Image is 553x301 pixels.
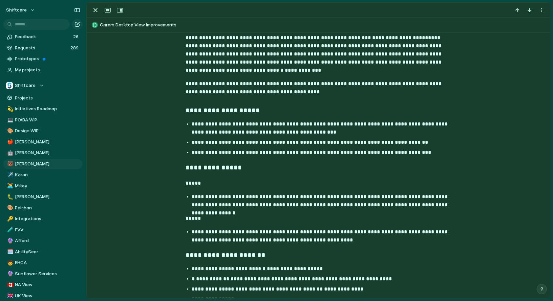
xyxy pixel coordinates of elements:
[15,128,80,134] span: Design WIP
[6,128,13,134] button: 🎨
[15,259,80,266] span: EHCA
[6,149,13,156] button: 🤖
[3,159,83,169] a: 🐻[PERSON_NAME]
[3,181,83,191] a: 👨‍💻Mikey
[6,237,13,244] button: 🔮
[90,20,547,30] button: Carers Desktop View Improvements
[3,54,83,64] a: Prototypes
[15,139,80,145] span: [PERSON_NAME]
[3,93,83,103] a: Projects
[15,215,80,222] span: Integrations
[3,80,83,91] button: Shiftcare
[7,270,12,278] div: 🔮
[3,236,83,246] a: 🔮Afford
[7,193,12,201] div: 🐛
[6,171,13,178] button: ✈️
[7,171,12,179] div: ✈️
[6,227,13,233] button: 🧪
[3,115,83,125] a: 💻PO/BA WIP
[73,33,80,40] span: 26
[6,293,13,299] button: 🇬🇧
[15,293,80,299] span: UK View
[6,205,13,211] button: 🎨
[7,237,12,245] div: 🔮
[7,116,12,124] div: 💻
[6,193,13,200] button: 🐛
[3,247,83,257] a: 🗓️AbilitySeer
[7,182,12,190] div: 👨‍💻
[6,215,13,222] button: 🔑
[3,65,83,75] a: My projects
[7,127,12,135] div: 🎨
[7,226,12,234] div: 🧪
[15,183,80,189] span: Mikey
[6,117,13,123] button: 💻
[6,249,13,255] button: 🗓️
[15,106,80,112] span: Initiatives Roadmap
[15,281,80,288] span: NA View
[7,149,12,157] div: 🤖
[6,106,13,112] button: 💫
[15,271,80,277] span: Sunflower Services
[3,5,39,16] button: shiftcare
[3,291,83,301] a: 🇬🇧UK View
[3,104,83,114] a: 💫Initiatives Roadmap
[7,248,12,256] div: 🗓️
[15,67,80,73] span: My projects
[15,237,80,244] span: Afford
[6,259,13,266] button: 🧒
[3,225,83,235] a: 🧪EVV
[3,137,83,147] a: 🍎[PERSON_NAME]
[6,271,13,277] button: 🔮
[15,193,80,200] span: [PERSON_NAME]
[7,215,12,223] div: 🔑
[15,227,80,233] span: EVV
[15,45,68,51] span: Requests
[3,258,83,268] a: 🧒EHCA
[7,292,12,300] div: 🇬🇧
[15,161,80,167] span: [PERSON_NAME]
[7,138,12,146] div: 🍎
[3,280,83,290] a: 🇨🇦NA View
[15,82,36,89] span: Shiftcare
[3,214,83,224] div: 🔑Integrations
[6,161,13,167] button: 🐻
[3,192,83,202] a: 🐛[PERSON_NAME]
[6,183,13,189] button: 👨‍💻
[15,205,80,211] span: Peishan
[15,117,80,123] span: PO/BA WIP
[15,149,80,156] span: [PERSON_NAME]
[15,55,80,62] span: Prototypes
[3,269,83,279] a: 🔮Sunflower Services
[3,203,83,213] a: 🎨Peishan
[15,33,71,40] span: Feedback
[6,281,13,288] button: 🇨🇦
[70,45,80,51] span: 289
[15,249,80,255] span: AbilitySeer
[3,32,83,42] a: Feedback26
[3,126,83,136] a: 🎨Design WIP
[3,148,83,158] a: 🤖[PERSON_NAME]
[3,170,83,180] a: ✈️Karan
[7,204,12,212] div: 🎨
[100,22,547,28] span: Carers Desktop View Improvements
[7,160,12,168] div: 🐻
[7,281,12,289] div: 🇨🇦
[3,43,83,53] a: Requests289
